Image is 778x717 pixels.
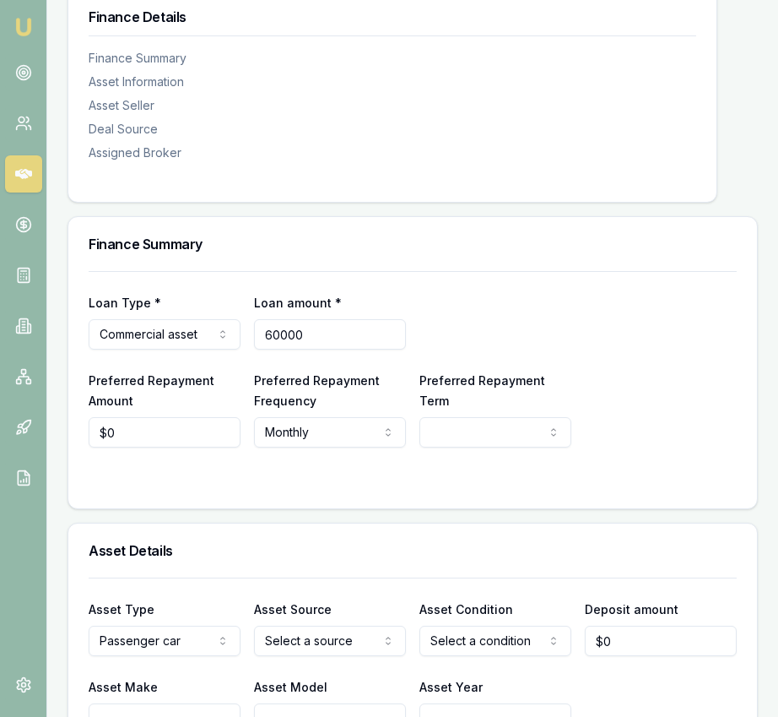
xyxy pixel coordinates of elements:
label: Deposit amount [585,602,678,617]
div: Finance Summary [89,50,696,67]
label: Asset Type [89,602,154,617]
label: Preferred Repayment Term [419,373,545,408]
label: Preferred Repayment Frequency [254,373,380,408]
label: Asset Source [254,602,332,617]
div: Deal Source [89,121,696,138]
label: Asset Year [419,680,483,694]
input: $ [254,319,406,350]
div: Asset Seller [89,97,696,114]
h3: Finance Summary [89,237,737,251]
label: Preferred Repayment Amount [89,373,214,408]
input: $ [585,626,737,656]
label: Asset Condition [419,602,513,617]
img: emu-icon-u.png [14,17,34,37]
input: $ [89,417,240,448]
label: Asset Make [89,680,158,694]
h3: Asset Details [89,544,737,557]
label: Asset Model [254,680,327,694]
label: Loan amount * [254,296,342,310]
label: Loan Type * [89,296,161,310]
div: Assigned Broker [89,144,696,161]
h3: Finance Details [89,10,696,24]
div: Asset Information [89,73,696,90]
